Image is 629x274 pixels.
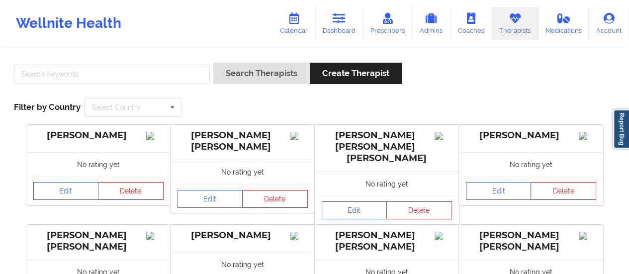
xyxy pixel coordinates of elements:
[178,130,308,153] div: [PERSON_NAME] [PERSON_NAME]
[579,132,596,140] img: Image%2Fplaceholer-image.png
[242,190,308,208] button: Delete
[492,7,538,40] a: Therapists
[613,109,629,149] a: Report Bug
[33,230,164,253] div: [PERSON_NAME] [PERSON_NAME]
[466,182,532,200] a: Edit
[435,132,452,140] img: Image%2Fplaceholer-image.png
[272,7,315,40] a: Calendar
[92,104,141,111] div: Select Country
[290,232,308,240] img: Image%2Fplaceholer-image.png
[178,190,243,208] a: Edit
[146,132,164,140] img: Image%2Fplaceholer-image.png
[315,7,363,40] a: Dashboard
[98,182,164,200] button: Delete
[213,63,310,84] button: Search Therapists
[178,230,308,241] div: [PERSON_NAME]
[459,152,603,177] div: No rating yet
[33,130,164,141] div: [PERSON_NAME]
[466,230,596,253] div: [PERSON_NAME] [PERSON_NAME]
[315,172,459,196] div: No rating yet
[386,201,452,219] button: Delete
[171,160,315,184] div: No rating yet
[363,7,412,40] a: Prescribers
[466,130,596,141] div: [PERSON_NAME]
[435,232,452,240] img: Image%2Fplaceholer-image.png
[531,182,596,200] button: Delete
[412,7,450,40] a: Admins
[322,130,452,164] div: [PERSON_NAME] [PERSON_NAME] [PERSON_NAME]
[14,102,81,112] span: Filter by Country
[538,7,589,40] a: Medications
[450,7,492,40] a: Coaches
[33,182,99,200] a: Edit
[579,232,596,240] img: Image%2Fplaceholer-image.png
[14,65,210,84] input: Search Keywords
[146,232,164,240] img: Image%2Fplaceholer-image.png
[322,230,452,253] div: [PERSON_NAME] [PERSON_NAME]
[290,132,308,140] img: Image%2Fplaceholer-image.png
[589,7,629,40] a: Account
[310,63,402,84] button: Create Therapist
[26,152,171,177] div: No rating yet
[322,201,387,219] a: Edit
